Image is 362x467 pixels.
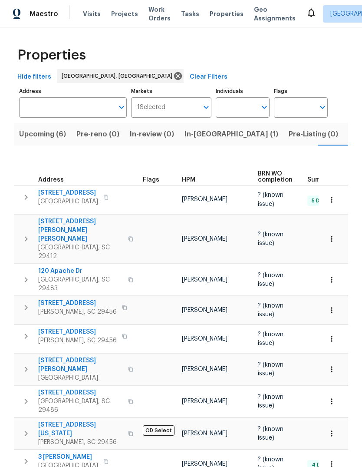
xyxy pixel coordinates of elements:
span: [PERSON_NAME] [182,236,227,242]
span: 120 Apache Dr [38,267,123,275]
span: Pre-Listing (0) [289,128,338,140]
span: Upcoming (6) [19,128,66,140]
span: [PERSON_NAME] [182,366,227,372]
span: [PERSON_NAME] [182,307,227,313]
span: ? (known issue) [258,303,283,318]
span: 3 [PERSON_NAME] [38,453,98,461]
span: Geo Assignments [254,5,296,23]
button: Clear Filters [186,69,231,85]
span: ? (known issue) [258,394,283,409]
span: ? (known issue) [258,362,283,377]
span: ? (known issue) [258,272,283,287]
span: Properties [210,10,244,18]
span: [STREET_ADDRESS] [38,388,123,397]
span: Flags [143,177,159,183]
button: Open [316,101,329,113]
label: Markets [131,89,212,94]
button: Open [200,101,212,113]
span: Summary [307,177,336,183]
span: ? (known issue) [258,331,283,346]
span: Tasks [181,11,199,17]
div: [GEOGRAPHIC_DATA], [GEOGRAPHIC_DATA] [57,69,184,83]
span: [PERSON_NAME] [182,196,227,202]
span: Address [38,177,64,183]
span: Properties [17,51,86,60]
span: Visits [83,10,101,18]
span: ? (known issue) [258,426,283,441]
span: [GEOGRAPHIC_DATA] [38,197,98,206]
span: [GEOGRAPHIC_DATA], [GEOGRAPHIC_DATA] [62,72,176,80]
span: [STREET_ADDRESS] [38,299,117,308]
button: Open [258,101,270,113]
span: Clear Filters [190,72,227,83]
span: [GEOGRAPHIC_DATA], SC 29486 [38,397,123,414]
span: HPM [182,177,195,183]
span: 1 Selected [137,104,165,111]
span: ? (known issue) [258,192,283,207]
span: [STREET_ADDRESS][PERSON_NAME] [38,356,123,374]
span: Pre-reno (0) [76,128,119,140]
span: [STREET_ADDRESS][PERSON_NAME][PERSON_NAME] [38,217,123,243]
span: ? (known issue) [258,232,283,246]
span: [PERSON_NAME] [182,398,227,404]
span: [GEOGRAPHIC_DATA], SC 29483 [38,275,123,293]
span: [PERSON_NAME], SC 29456 [38,308,117,316]
span: [PERSON_NAME], SC 29456 [38,438,123,447]
span: [PERSON_NAME] [182,277,227,283]
span: [PERSON_NAME] [182,431,227,437]
span: In-[GEOGRAPHIC_DATA] (1) [184,128,278,140]
label: Flags [274,89,328,94]
span: Hide filters [17,72,51,83]
span: [PERSON_NAME] [182,461,227,467]
span: Work Orders [148,5,171,23]
span: [STREET_ADDRESS] [38,189,98,197]
span: [GEOGRAPHIC_DATA] [38,374,123,382]
span: [STREET_ADDRESS] [38,328,117,336]
span: 5 Done [308,197,333,205]
span: [STREET_ADDRESS][US_STATE] [38,421,123,438]
span: BRN WO completion [258,171,293,183]
span: [PERSON_NAME] [182,336,227,342]
span: [PERSON_NAME], SC 29456 [38,336,117,345]
span: [GEOGRAPHIC_DATA], SC 29412 [38,243,123,261]
span: Maestro [30,10,58,18]
label: Address [19,89,127,94]
span: OD Select [143,425,174,436]
span: Projects [111,10,138,18]
button: Hide filters [14,69,55,85]
label: Individuals [216,89,270,94]
span: In-review (0) [130,128,174,140]
button: Open [115,101,128,113]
